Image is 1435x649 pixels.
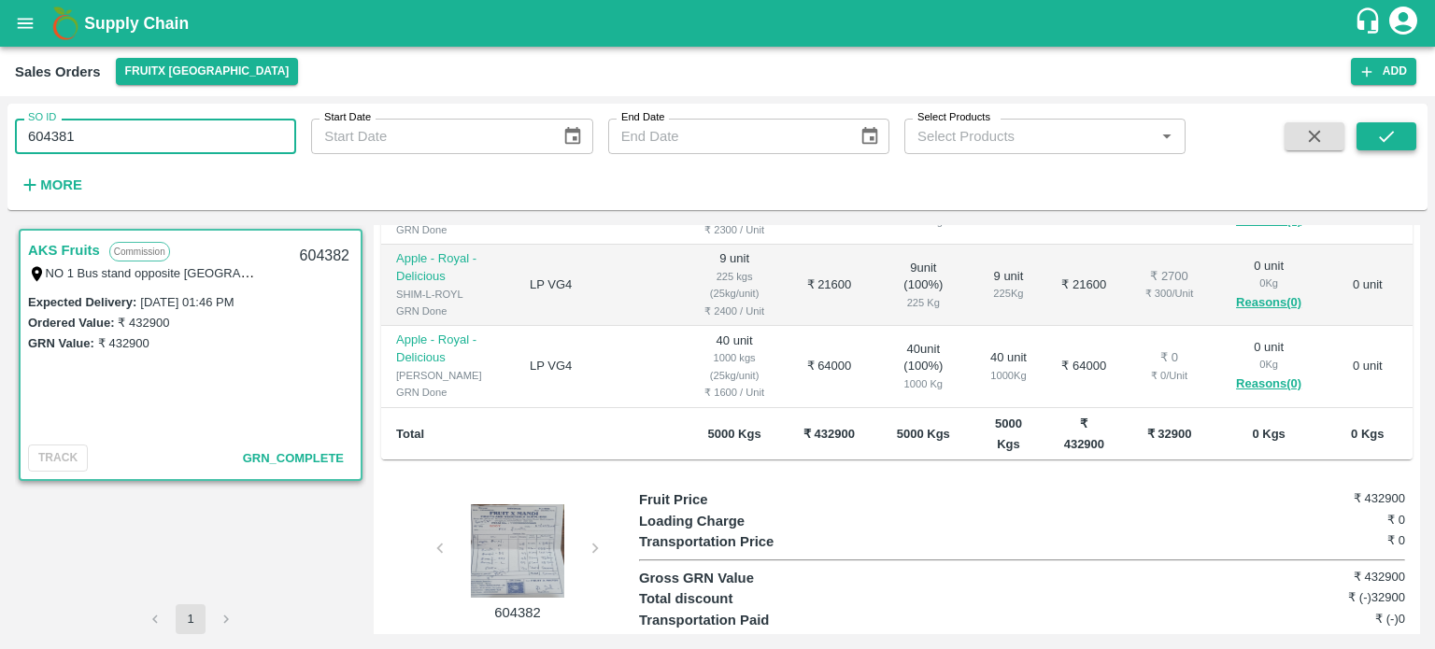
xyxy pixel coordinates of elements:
h6: ₹ (-)32900 [1277,588,1405,607]
label: NO 1 Bus stand opposite [GEOGRAPHIC_DATA] [GEOGRAPHIC_DATA], [GEOGRAPHIC_DATA], 604203 [46,265,621,280]
div: ₹ 0 [1139,349,1201,367]
div: 1000 kgs (25kg/unit) [700,349,769,384]
h6: ₹ 432900 [1277,489,1405,508]
input: End Date [608,119,845,154]
label: End Date [621,110,664,125]
b: ₹ 432900 [803,427,855,441]
div: 604382 [289,234,361,278]
b: 0 Kgs [1252,427,1285,441]
p: Gross GRN Value [639,568,831,588]
div: 40 unit [987,349,1030,384]
button: open drawer [4,2,47,45]
label: [DATE] 01:46 PM [140,295,234,309]
div: 0 unit [1230,258,1308,314]
div: ₹ 2700 [1139,268,1201,286]
td: 0 unit [1323,245,1413,326]
input: Select Products [910,124,1149,148]
div: 1000 Kg [987,367,1030,384]
div: ₹ 300 / Unit [1139,285,1201,302]
h6: ₹ 0 [1277,511,1405,529]
span: GRN_Complete [243,451,344,465]
b: Supply Chain [84,14,189,33]
div: GRN Done [396,221,500,238]
td: ₹ 21600 [1044,245,1123,326]
p: Apple - Royal - Delicious [396,250,500,285]
td: 0 unit [1323,326,1413,407]
label: ₹ 432900 [98,336,149,350]
button: Add [1351,58,1416,85]
div: 9 unit [987,268,1030,303]
label: Expected Delivery : [28,295,136,309]
div: 225 kgs (25kg/unit) [700,268,769,303]
p: Commission [109,242,170,261]
input: Enter SO ID [15,119,296,154]
div: GRN Done [396,384,500,401]
div: GRN Done [396,303,500,319]
div: ₹ 0 / Unit [1139,367,1201,384]
a: Supply Chain [84,10,1354,36]
a: AKS Fruits [28,238,100,262]
h6: ₹ 0 [1277,531,1405,550]
p: Total discount [639,588,831,609]
label: Select Products [917,110,990,125]
div: 225 Kg [889,294,958,311]
div: Sales Orders [15,60,101,84]
h6: ₹ 432900 [1277,568,1405,586]
td: 40 unit [685,326,784,407]
div: 9 unit ( 100 %) [889,260,958,312]
b: ₹ 32900 [1147,427,1192,441]
button: page 1 [176,604,206,634]
div: SHIM-L-ROYL [396,286,500,303]
td: LP VG4 [515,245,685,326]
p: Transportation Price [639,531,831,552]
p: Fruit Price [639,489,831,510]
p: Transportation Paid [639,610,831,630]
label: SO ID [28,110,56,125]
td: ₹ 21600 [784,245,874,326]
div: account of current user [1386,4,1420,43]
p: Apple - Royal - Delicious [396,332,500,366]
button: Choose date [555,119,590,154]
div: 225 Kg [987,285,1030,302]
strong: More [40,177,82,192]
button: More [15,169,87,201]
button: Reasons(0) [1230,292,1308,314]
label: GRN Value: [28,336,94,350]
nav: pagination navigation [137,604,244,634]
h6: ₹ (-)0 [1277,610,1405,628]
label: Ordered Value: [28,316,114,330]
td: ₹ 64000 [784,326,874,407]
p: Loading Charge [639,511,831,531]
div: ₹ 2400 / Unit [700,303,769,319]
button: Select DC [116,58,299,85]
div: 0 Kg [1230,356,1308,373]
button: Choose date [852,119,888,154]
b: 5000 Kgs [995,416,1022,451]
b: ₹ 432900 [1064,416,1104,451]
label: Start Date [324,110,371,125]
div: [PERSON_NAME] [396,367,500,384]
b: 5000 Kgs [897,427,950,441]
p: 604382 [448,602,588,623]
div: ₹ 1600 / Unit [700,384,769,401]
div: 40 unit ( 100 %) [889,341,958,393]
td: ₹ 64000 [1044,326,1123,407]
td: LP VG4 [515,326,685,407]
label: ₹ 432900 [118,316,169,330]
button: Reasons(0) [1230,374,1308,395]
img: logo [47,5,84,42]
div: 0 Kg [1230,275,1308,291]
td: 9 unit [685,245,784,326]
div: ₹ 2300 / Unit [700,221,769,238]
input: Start Date [311,119,547,154]
b: 5000 Kgs [708,427,761,441]
div: 0 unit [1230,339,1308,395]
div: 1000 Kg [889,375,958,392]
b: Total [396,427,424,441]
button: Open [1155,124,1179,148]
b: 0 Kgs [1351,427,1384,441]
div: customer-support [1354,7,1386,40]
